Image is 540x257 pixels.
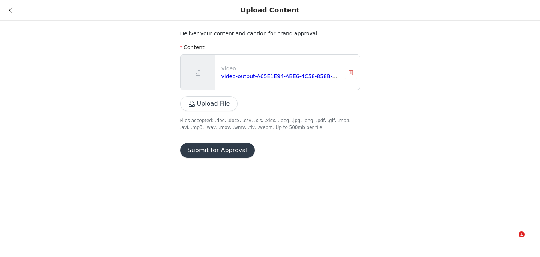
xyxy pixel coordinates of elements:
label: Content [180,44,205,50]
span: Upload File [180,101,238,107]
span: 1 [519,231,525,237]
a: video-output-A65E1E94-ABE6-4C58-858B-B4EBEFD31A78-1.MOV [221,73,393,79]
div: Upload Content [241,6,300,14]
p: Deliver your content and caption for brand approval. [180,30,360,38]
iframe: Intercom live chat [503,231,521,249]
p: Video [221,65,339,73]
p: Files accepted: .doc, .docx, .csv, .xls, .xlsx, .jpeg, .jpg, .png, .pdf, .gif, .mp4, .avi, .mp3, ... [180,117,360,131]
button: Upload File [180,96,238,111]
button: Submit for Approval [180,143,255,158]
